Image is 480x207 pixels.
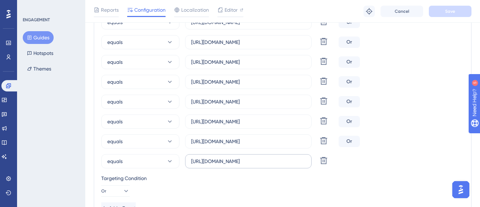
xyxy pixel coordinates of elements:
[381,6,423,17] button: Cancel
[395,9,409,14] span: Cancel
[134,6,166,14] span: Configuration
[101,35,179,49] button: equals
[23,47,58,60] button: Hotspots
[101,55,179,69] button: equals
[101,114,179,129] button: equals
[339,116,360,127] div: Or
[191,98,306,106] input: yourwebsite.com/path
[23,31,54,44] button: Guides
[101,174,464,183] div: Targeting Condition
[339,136,360,147] div: Or
[191,138,306,145] input: yourwebsite.com/path
[225,6,238,14] span: Editor
[191,58,306,66] input: yourwebsite.com/path
[107,38,123,46] span: equals
[101,6,119,14] span: Reports
[191,78,306,86] input: yourwebsite.com/path
[339,56,360,68] div: Or
[107,137,123,146] span: equals
[107,117,123,126] span: equals
[101,188,106,194] span: Or
[181,6,209,14] span: Localization
[101,134,179,149] button: equals
[339,37,360,48] div: Or
[101,95,179,109] button: equals
[101,154,179,168] button: equals
[107,78,123,86] span: equals
[107,157,123,166] span: equals
[107,97,123,106] span: equals
[339,96,360,107] div: Or
[17,2,44,10] span: Need Help?
[23,17,50,23] div: ENGAGEMENT
[107,58,123,66] span: equals
[101,75,179,89] button: equals
[429,6,471,17] button: Save
[191,118,306,125] input: yourwebsite.com/path
[23,62,55,75] button: Themes
[450,179,471,200] iframe: UserGuiding AI Assistant Launcher
[191,157,306,165] input: yourwebsite.com/path
[191,38,306,46] input: yourwebsite.com/path
[339,76,360,88] div: Or
[101,185,130,197] button: Or
[49,4,52,9] div: 5
[445,9,455,14] span: Save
